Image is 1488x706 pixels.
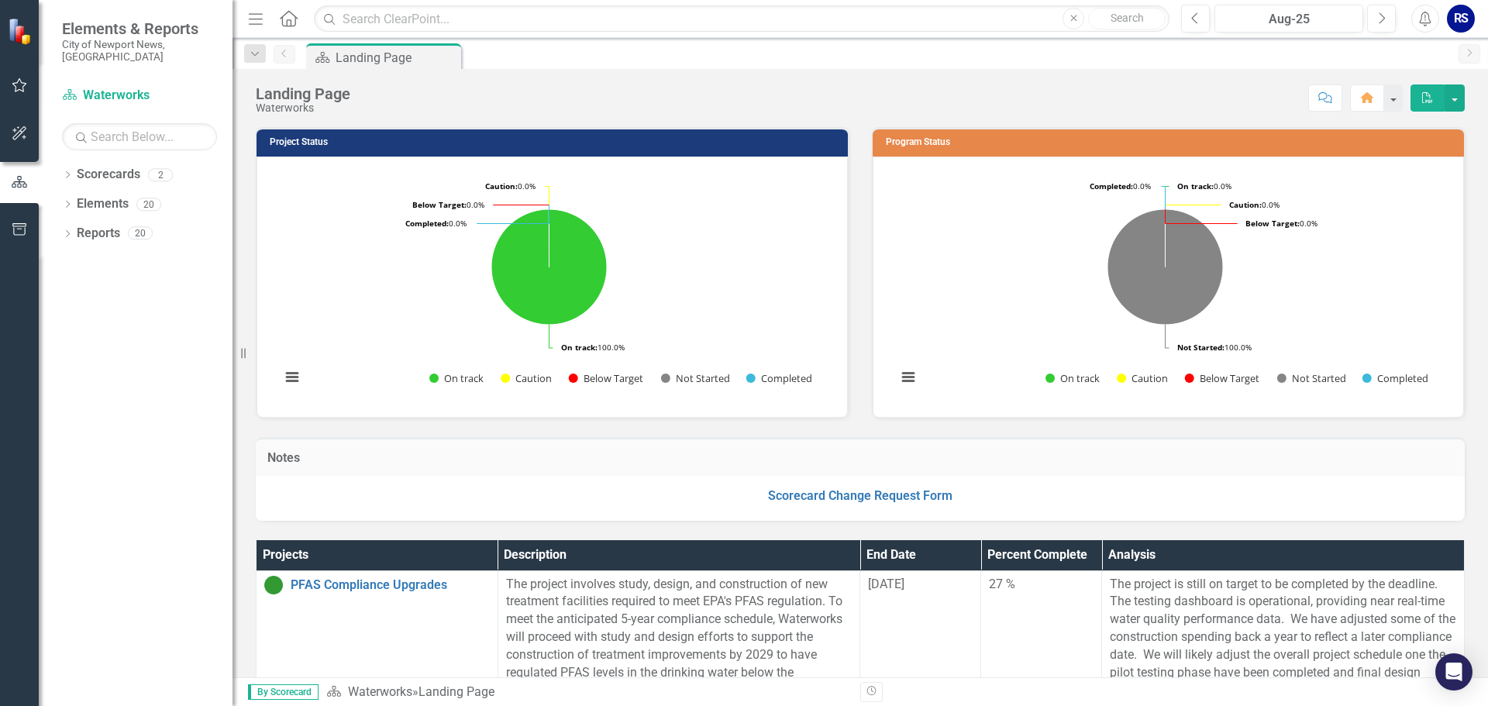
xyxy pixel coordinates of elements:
text: 0.0% [405,218,467,229]
path: On track, 1. [491,209,607,325]
svg: Interactive chart [889,169,1441,401]
div: 20 [128,227,153,240]
tspan: Below Target: [1245,218,1300,229]
text: Not Started [676,371,730,385]
div: Landing Page [336,48,457,67]
a: Waterworks [348,684,412,699]
div: 20 [136,198,161,211]
text: 0.0% [1229,199,1280,210]
button: Show On track [1045,371,1100,385]
text: 0.0% [1177,181,1231,191]
p: The project involves study, design, and construction of new treatment facilities required to meet... [506,576,852,700]
img: ClearPoint Strategy [8,18,35,45]
div: Waterworks [256,102,350,114]
button: Show On track [429,371,484,385]
button: Show Caution [501,371,552,385]
tspan: Completed: [405,218,449,229]
text: Not Started [1292,371,1346,385]
tspan: Not Started: [1177,342,1224,353]
button: Show Caution [1117,371,1168,385]
div: 27 % [989,576,1094,594]
button: View chart menu, Chart [281,367,303,388]
text: 0.0% [1245,218,1317,229]
h3: Program Status [886,137,1456,147]
a: Waterworks [62,87,217,105]
input: Search ClearPoint... [314,5,1169,33]
tspan: Caution: [1229,199,1262,210]
span: Elements & Reports [62,19,217,38]
button: Show Below Target [1185,371,1260,385]
div: Open Intercom Messenger [1435,653,1472,691]
tspan: Completed: [1090,181,1133,191]
span: By Scorecard [248,684,319,700]
button: Search [1088,8,1166,29]
div: Chart. Highcharts interactive chart. [273,169,832,401]
text: 0.0% [1090,181,1151,191]
button: Aug-25 [1214,5,1363,33]
text: 100.0% [1177,342,1252,353]
small: City of Newport News, [GEOGRAPHIC_DATA] [62,38,217,64]
a: Scorecards [77,166,140,184]
text: 100.0% [561,342,625,353]
span: [DATE] [868,577,904,591]
button: Show Not Started [1277,371,1345,385]
div: 2 [148,168,173,181]
tspan: Below Target: [412,199,467,210]
a: Elements [77,195,129,213]
input: Search Below... [62,123,217,150]
div: » [326,684,849,701]
span: Search [1111,12,1144,24]
button: Show Below Target [569,371,644,385]
path: Not Started, 3. [1107,209,1223,325]
text: 0.0% [485,181,536,191]
tspan: On track: [561,342,598,353]
img: On Target [264,576,283,594]
div: Landing Page [256,85,350,102]
button: RS [1447,5,1475,33]
button: Show Not Started [661,371,729,385]
button: View chart menu, Chart [897,367,919,388]
div: Landing Page [418,684,494,699]
text: 0.0% [412,199,484,210]
button: Show Completed [1362,371,1428,385]
div: Chart. Highcharts interactive chart. [889,169,1448,401]
button: Show Completed [746,371,812,385]
h3: Project Status [270,137,840,147]
tspan: Caution: [485,181,518,191]
tspan: On track: [1177,181,1214,191]
svg: Interactive chart [273,169,825,401]
a: Reports [77,225,120,243]
h3: Notes [267,451,1453,465]
a: Scorecard Change Request Form [768,488,952,503]
a: PFAS Compliance Upgrades [291,578,490,592]
div: Aug-25 [1220,10,1358,29]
